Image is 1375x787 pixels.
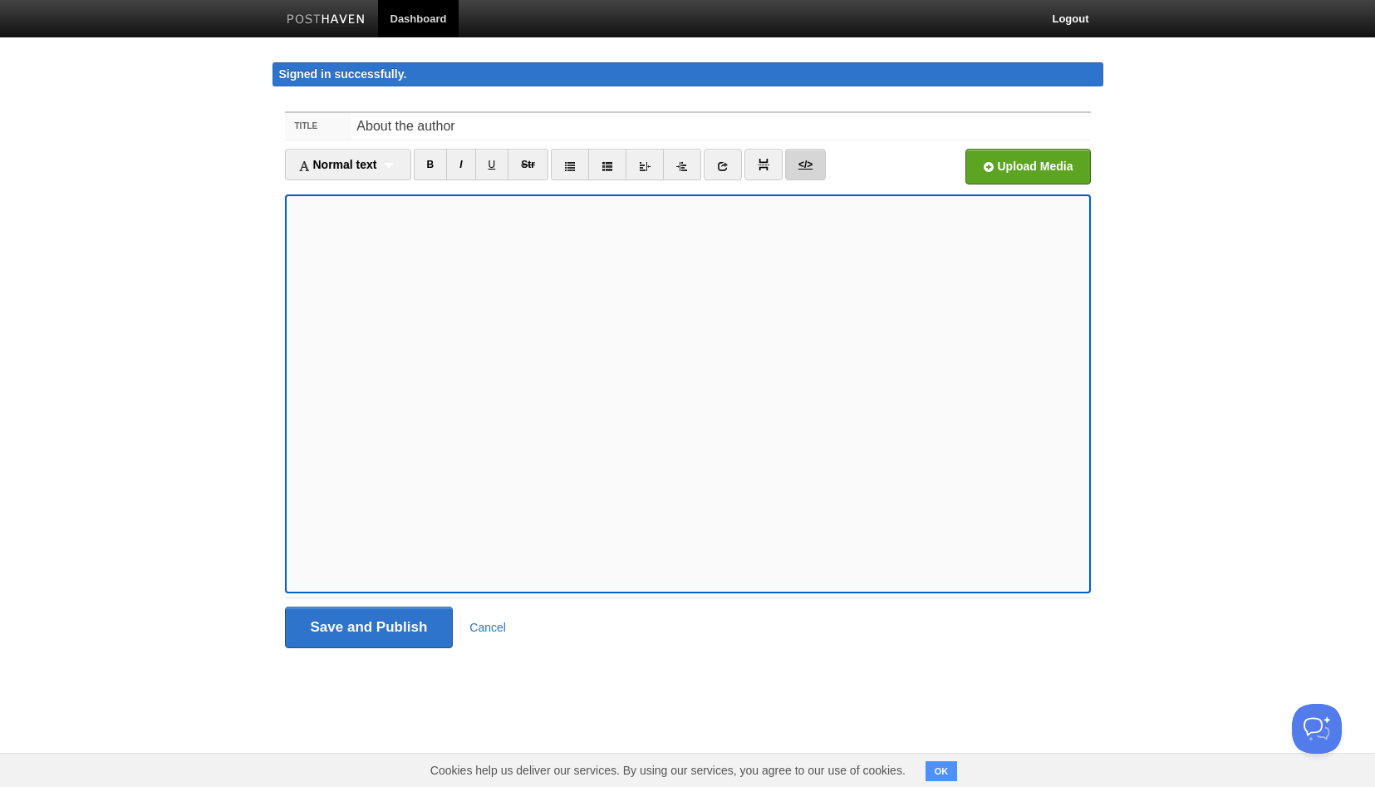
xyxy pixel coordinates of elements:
img: pagebreak-icon.png [758,159,769,170]
iframe: Help Scout Beacon - Open [1292,704,1342,754]
button: OK [926,761,958,781]
div: Signed in successfully. [273,62,1103,86]
a: B [414,149,448,180]
a: Str [508,149,548,180]
input: Save and Publish [285,607,454,648]
span: Cookies help us deliver our services. By using our services, you agree to our use of cookies. [414,754,922,787]
img: Posthaven-bar [287,14,366,27]
del: Str [521,159,535,170]
a: I [446,149,475,180]
span: Normal text [298,158,377,171]
label: Title [285,113,352,140]
a: Cancel [469,621,506,634]
a: U [475,149,509,180]
a: </> [785,149,826,180]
